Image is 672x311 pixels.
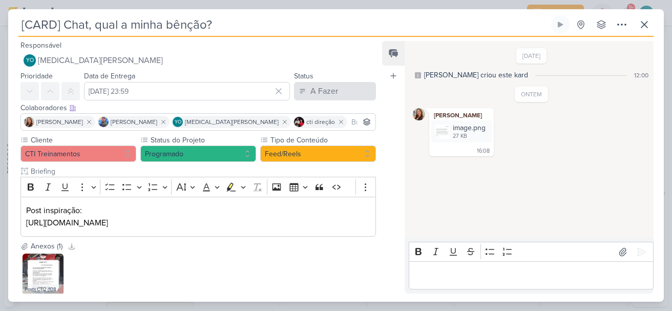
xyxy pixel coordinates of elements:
div: [PERSON_NAME] [431,110,492,120]
p: [URL][DOMAIN_NAME] [26,217,370,229]
div: Editor editing area: main [20,197,376,237]
div: Colaboradores [20,102,376,113]
span: [MEDICAL_DATA][PERSON_NAME] [185,117,279,127]
p: YO [175,120,181,125]
div: image.png [431,120,492,142]
label: Responsável [20,41,61,50]
div: [PERSON_NAME] criou este kard [424,70,528,80]
input: Select a date [84,82,290,100]
label: Status [294,72,313,80]
img: cti direção [294,117,304,127]
label: Status do Projeto [150,135,256,146]
div: Posts CTI2 (1080 x 1350 px).png [23,284,64,295]
div: 12:00 [634,71,648,80]
div: A Fazer [310,85,338,97]
label: Tipo de Conteúdo [269,135,376,146]
label: Data de Entrega [84,72,135,80]
div: Yasmin Oliveira [173,117,183,127]
div: Anexos (1) [31,241,62,252]
input: Texto sem título [29,166,376,177]
div: Editor toolbar [409,242,654,262]
div: Editor toolbar [20,177,376,197]
div: image.png [453,122,486,133]
p: YO [26,58,34,64]
div: Ligar relógio [556,20,564,29]
img: Franciluce Carvalho [413,108,425,120]
button: Programado [140,146,256,162]
input: Kard Sem Título [18,15,549,34]
span: [MEDICAL_DATA][PERSON_NAME] [38,54,163,67]
div: 16:08 [477,147,490,155]
label: Cliente [30,135,136,146]
img: rQkNx08syHJUeQbzk6ea4u6cthDK3gEzofQddKR5.png [23,254,64,295]
button: CTI Treinamentos [20,146,136,162]
p: Post inspiração: [26,204,370,217]
img: Franciluce Carvalho [24,117,34,127]
span: [PERSON_NAME] [111,117,157,127]
span: cti direção [306,117,335,127]
img: wfmmV2qIE5Jv81EJkjrg7iXVnXAovUGKKcjKYR2A.png [435,125,450,139]
button: YO [MEDICAL_DATA][PERSON_NAME] [20,51,376,70]
img: Guilherme Savio [98,117,109,127]
label: Prioridade [20,72,53,80]
input: Buscar [349,116,373,128]
button: Feed/Reels [260,146,376,162]
div: Yasmin Oliveira [24,54,36,67]
div: Editor editing area: main [409,261,654,289]
span: [PERSON_NAME] [36,117,83,127]
div: 27 KB [453,132,486,140]
button: A Fazer [294,82,376,100]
